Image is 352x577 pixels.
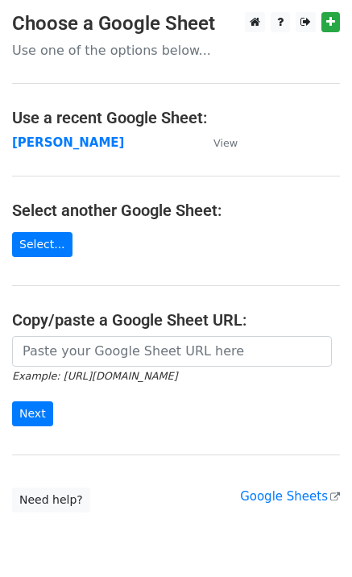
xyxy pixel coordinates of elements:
a: [PERSON_NAME] [12,135,124,150]
input: Paste your Google Sheet URL here [12,336,332,367]
h3: Choose a Google Sheet [12,12,340,35]
h4: Select another Google Sheet: [12,201,340,220]
h4: Copy/paste a Google Sheet URL: [12,310,340,330]
a: Need help? [12,488,90,513]
a: Select... [12,232,72,257]
small: Example: [URL][DOMAIN_NAME] [12,370,177,382]
h4: Use a recent Google Sheet: [12,108,340,127]
small: View [213,137,238,149]
p: Use one of the options below... [12,42,340,59]
input: Next [12,401,53,426]
a: Google Sheets [240,489,340,504]
a: View [197,135,238,150]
